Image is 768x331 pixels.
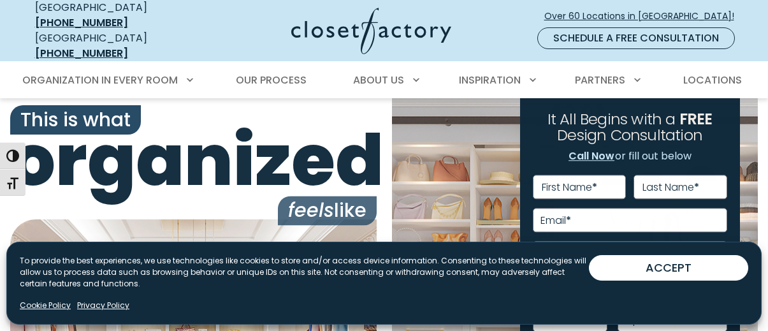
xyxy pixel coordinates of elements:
[35,31,191,61] div: [GEOGRAPHIC_DATA]
[35,15,128,30] a: [PHONE_NUMBER]
[77,300,129,311] a: Privacy Policy
[288,196,334,224] i: feels
[683,73,742,87] span: Locations
[10,105,141,135] span: This is what
[35,46,128,61] a: [PHONE_NUMBER]
[278,196,377,225] span: like
[291,8,451,54] img: Closet Factory Logo
[575,73,625,87] span: Partners
[544,10,744,23] span: Over 60 Locations in [GEOGRAPHIC_DATA]!
[22,73,178,87] span: Organization in Every Room
[459,73,521,87] span: Inspiration
[537,27,735,49] a: Schedule a Free Consultation
[20,300,71,311] a: Cookie Policy
[20,255,589,290] p: To provide the best experiences, we use technologies like cookies to store and/or access device i...
[236,73,307,87] span: Our Process
[10,125,377,196] span: organized
[589,255,748,281] button: ACCEPT
[13,63,755,98] nav: Primary Menu
[544,5,745,27] a: Over 60 Locations in [GEOGRAPHIC_DATA]!
[353,73,404,87] span: About Us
